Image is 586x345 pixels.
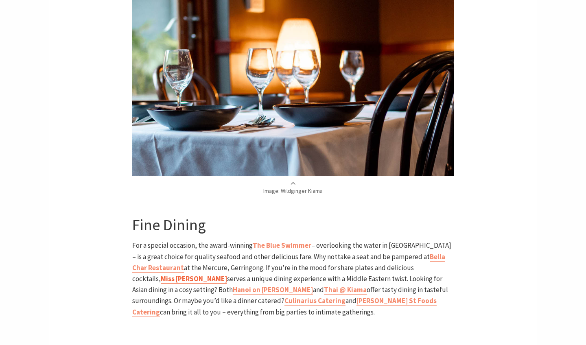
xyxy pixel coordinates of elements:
[324,285,367,295] a: Thai @ Kiama
[132,296,437,316] b: [PERSON_NAME] St Foods Catering
[132,180,453,195] p: Image: Wildginger Kiama
[161,274,227,283] strong: Miss [PERSON_NAME]
[284,296,345,306] a: Culinarius Catering
[313,285,324,294] span: and
[233,285,313,295] a: Hanoi on [PERSON_NAME]
[345,296,356,305] span: and
[253,241,311,250] a: The Blue Swimmer
[132,216,453,234] h3: Fine Dining
[132,263,442,294] span: at the Mercure, Gerringong. If you’re in the mood for share plates and delicious cocktails, serve...
[132,252,445,272] b: Bella Char Restaurant
[161,274,227,284] a: Miss [PERSON_NAME]
[160,308,375,317] span: can bring it all to you – everything from big parties to intimate gatherings.
[132,241,253,250] span: For a special occasion, the award-winning
[324,285,367,294] b: Thai @ Kiama
[132,252,445,273] a: Bella Char Restaurant
[132,296,437,317] a: [PERSON_NAME] St Foods Catering
[132,241,451,261] span: – overlooking the water in [GEOGRAPHIC_DATA] – is a great choice for quality seafood and other de...
[233,285,313,294] b: Hanoi on [PERSON_NAME]
[337,252,430,261] span: take a seat and be pampered at
[284,296,345,305] b: Culinarius Catering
